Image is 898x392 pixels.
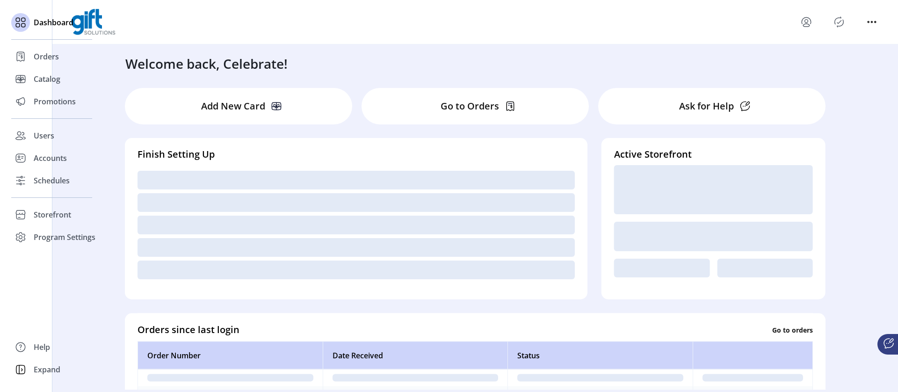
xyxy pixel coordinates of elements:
[138,323,239,337] h4: Orders since last login
[34,341,50,353] span: Help
[34,96,76,107] span: Promotions
[34,51,59,62] span: Orders
[138,341,323,370] th: Order Number
[34,152,67,164] span: Accounts
[34,73,60,85] span: Catalog
[201,99,265,113] p: Add New Card
[34,130,54,141] span: Users
[125,54,288,73] h3: Welcome back, Celebrate!
[864,15,879,29] button: menu
[138,147,575,161] h4: Finish Setting Up
[34,209,71,220] span: Storefront
[34,17,73,28] span: Dashboard
[34,232,95,243] span: Program Settings
[679,99,734,113] p: Ask for Help
[34,175,70,186] span: Schedules
[441,99,499,113] p: Go to Orders
[71,9,116,35] img: logo
[799,15,814,29] button: menu
[323,341,508,370] th: Date Received
[772,325,813,334] p: Go to orders
[34,364,60,375] span: Expand
[832,15,847,29] button: Publisher Panel
[507,341,693,370] th: Status
[614,147,813,161] h4: Active Storefront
